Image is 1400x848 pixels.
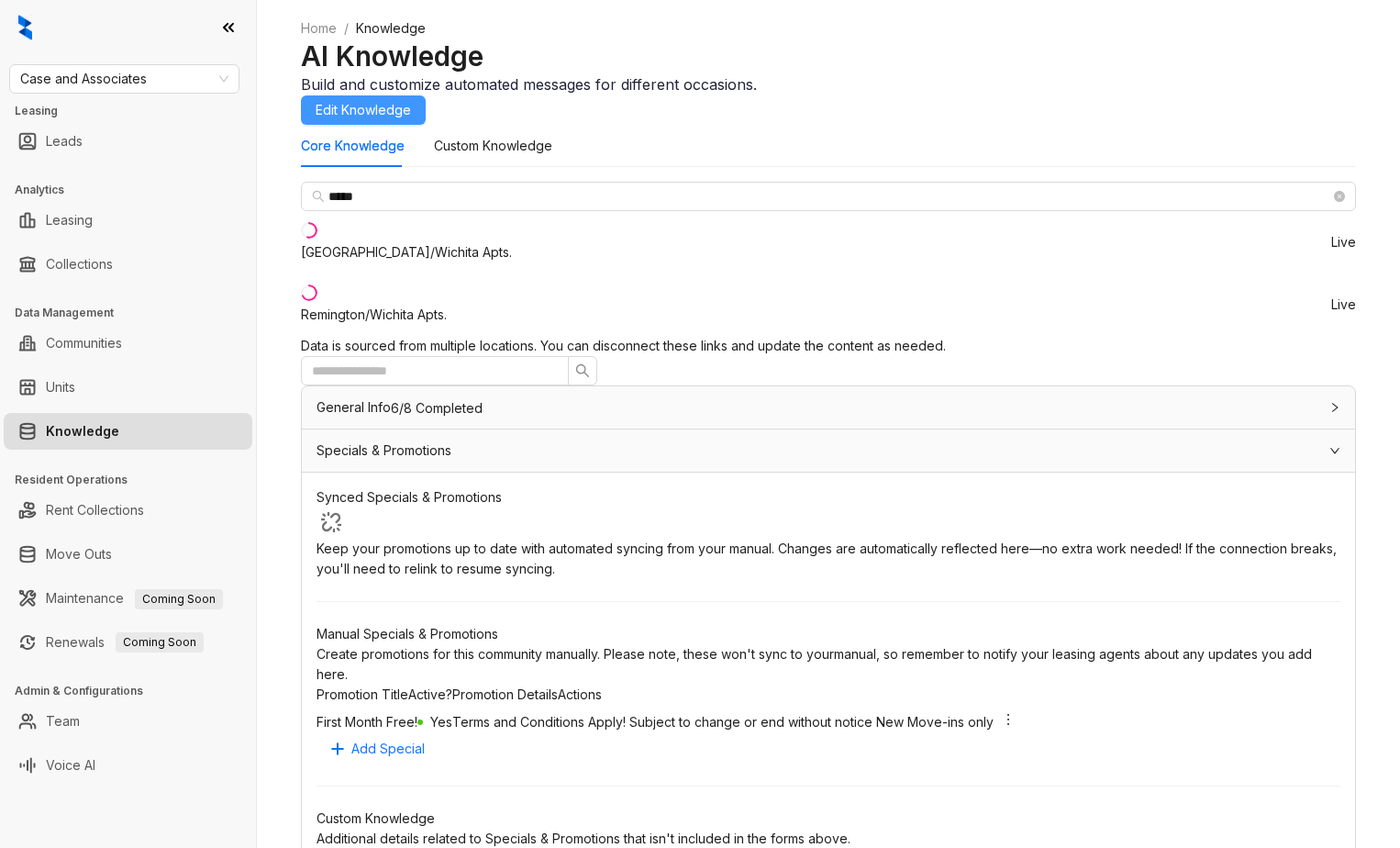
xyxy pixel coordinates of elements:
div: Remington/Wichita Apts. [301,305,447,325]
div: Custom Knowledge [317,809,1340,829]
span: First Month Free! [317,714,417,730]
span: Coming Soon [116,632,204,653]
div: Data is sourced from multiple locations. You can disconnect these links and update the content as... [301,336,1356,356]
span: Terms and Conditions Apply! Subject to change or end without notice New Move-ins only [452,714,994,730]
a: Move Outs [46,536,112,573]
img: logo [18,15,32,40]
a: Leasing [46,202,93,239]
a: Communities [46,325,122,362]
a: Rent Collections [46,492,144,529]
div: Keep your promotions up to date with automated syncing from your manual . Changes are automatical... [317,539,1340,579]
li: Communities [4,325,252,362]
span: Case and Associates [20,65,228,93]
span: Active? [408,686,452,702]
span: search [575,363,590,378]
li: Move Outs [4,536,252,573]
div: General Info6/8 Completed [302,386,1355,429]
li: Collections [4,246,252,283]
li: Team [4,703,252,740]
span: Specials & Promotions [317,442,451,458]
li: Units [4,369,252,406]
a: Collections [46,246,113,283]
span: close-circle [1334,191,1345,202]
button: Add Special [317,734,439,764]
span: Knowledge [356,20,426,36]
h3: Analytics [15,182,256,198]
div: Specials & Promotions [302,430,1355,472]
div: Create promotions for this community manually. Please note, these won't sync to your manual , so ... [317,644,1340,685]
span: General Info [317,399,391,415]
h2: AI Knowledge [301,39,1356,73]
span: Actions [558,686,602,702]
li: Voice AI [4,747,252,784]
div: Synced Specials & Promotions [317,487,1340,508]
h3: Resident Operations [15,472,256,488]
span: Coming Soon [135,589,223,609]
span: Live [1331,298,1356,311]
div: Core Knowledge [301,136,405,156]
span: collapsed [1329,402,1340,413]
a: Voice AI [46,747,95,784]
span: more [1001,712,1016,727]
span: expanded [1329,445,1340,456]
a: Units [46,369,75,406]
a: Team [46,703,80,740]
li: Renewals [4,624,252,661]
h3: Data Management [15,305,256,321]
span: Yes [430,714,452,730]
span: 6/8 Completed [391,402,483,415]
span: search [312,190,325,203]
span: Edit Knowledge [316,100,411,120]
li: Knowledge [4,413,252,450]
div: Custom Knowledge [434,136,552,156]
li: Leads [4,123,252,160]
li: Leasing [4,202,252,239]
h3: Leasing [15,103,256,119]
span: Promotion Details [452,686,558,702]
a: RenewalsComing Soon [46,624,204,661]
a: Knowledge [46,413,119,450]
li: Rent Collections [4,492,252,529]
div: [GEOGRAPHIC_DATA]/Wichita Apts. [301,242,512,262]
li: / [344,18,349,39]
span: Promotion Title [317,686,408,702]
div: Manual Specials & Promotions [317,624,1340,644]
div: Build and customize automated messages for different occasions. [301,73,1356,95]
li: Maintenance [4,580,252,617]
span: Add Special [351,739,425,759]
span: Live [1331,236,1356,249]
a: Home [297,18,340,39]
a: Leads [46,123,83,160]
button: Edit Knowledge [301,95,426,125]
h3: Admin & Configurations [15,683,256,699]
